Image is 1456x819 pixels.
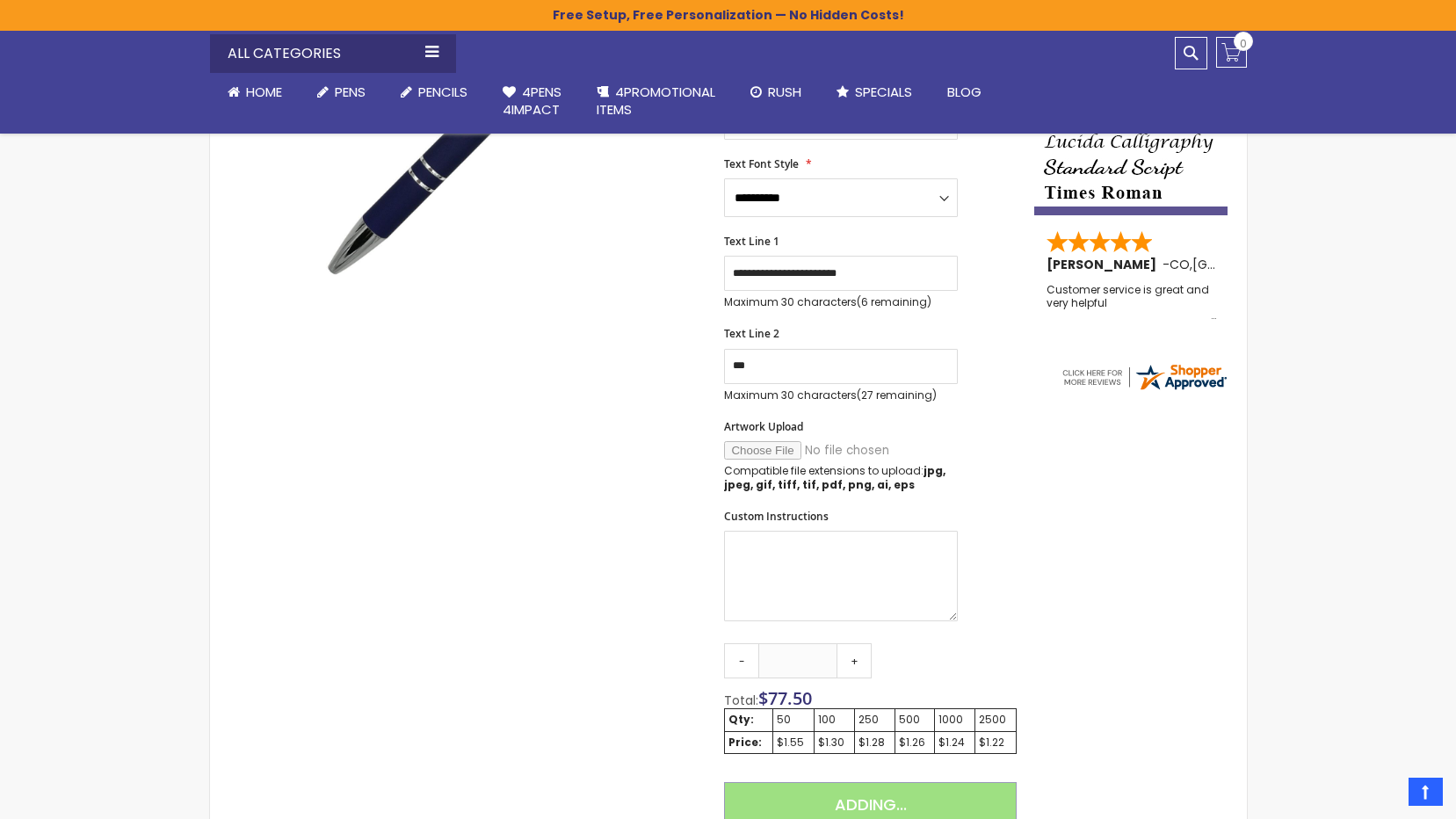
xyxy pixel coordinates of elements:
[724,388,958,402] p: Maximum 30 characters
[858,736,891,750] div: $1.28
[1170,256,1190,273] span: CO
[819,73,930,112] a: Specials
[724,464,958,492] p: Compatible file extensions to upload:
[1047,284,1217,322] div: Customer service is great and very helpful
[597,83,715,119] span: 4PROMOTIONAL ITEMS
[1163,256,1322,273] span: - ,
[818,736,851,750] div: $1.30
[724,156,799,171] span: Text Font Style
[724,234,779,249] span: Text Line 1
[857,388,937,402] span: (27 remaining)
[724,692,758,709] span: Total:
[858,713,891,727] div: 250
[938,736,971,750] div: $1.24
[768,83,801,101] span: Rush
[855,83,912,101] span: Specials
[1060,381,1228,396] a: 4pens.com certificate URL
[930,73,999,112] a: Blog
[383,73,485,112] a: Pencils
[1047,256,1163,273] span: [PERSON_NAME]
[733,73,819,112] a: Rush
[246,83,282,101] span: Home
[418,83,467,101] span: Pencils
[335,83,366,101] span: Pens
[979,736,1012,750] div: $1.22
[1192,256,1322,273] span: [GEOGRAPHIC_DATA]
[210,73,300,112] a: Home
[1060,361,1228,393] img: 4pens.com widget logo
[899,713,931,727] div: 500
[728,735,762,750] strong: Price:
[724,643,759,678] a: -
[503,83,561,119] span: 4Pens 4impact
[857,294,931,309] span: (6 remaining)
[777,713,810,727] div: 50
[485,73,579,130] a: 4Pens4impact
[777,736,810,750] div: $1.55
[899,736,931,750] div: $1.26
[979,713,1012,727] div: 2500
[724,419,803,434] span: Artwork Upload
[818,713,851,727] div: 100
[758,686,812,710] span: $
[724,295,958,309] p: Maximum 30 characters
[1216,37,1247,68] a: 0 Loading...
[300,73,383,112] a: Pens
[837,643,872,678] a: +
[724,509,829,524] span: Custom Instructions
[1409,778,1443,806] a: Top
[938,713,971,727] div: 1000
[724,463,945,492] strong: jpg, jpeg, gif, tiff, tif, pdf, png, ai, eps
[728,712,754,727] strong: Qty:
[579,73,733,130] a: 4PROMOTIONALITEMS
[947,83,982,101] span: Blog
[768,686,812,710] span: 77.50
[724,326,779,341] span: Text Line 2
[210,34,456,73] div: All Categories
